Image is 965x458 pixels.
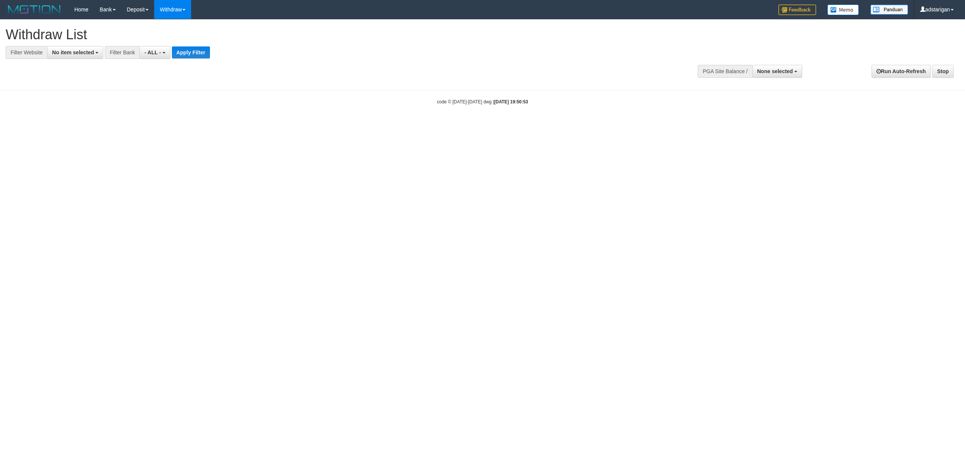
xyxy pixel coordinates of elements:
[6,46,47,59] div: Filter Website
[827,5,859,15] img: Button%20Memo.svg
[778,5,816,15] img: Feedback.jpg
[698,65,752,78] div: PGA Site Balance /
[757,68,793,74] span: None selected
[6,27,636,42] h1: Withdraw List
[494,99,528,105] strong: [DATE] 19:50:53
[752,65,803,78] button: None selected
[870,5,908,15] img: panduan.png
[105,46,139,59] div: Filter Bank
[6,4,63,15] img: MOTION_logo.png
[437,99,528,105] small: code © [DATE]-[DATE] dwg |
[172,46,210,58] button: Apply Filter
[872,65,931,78] a: Run Auto-Refresh
[144,49,161,55] span: - ALL -
[932,65,954,78] a: Stop
[139,46,170,59] button: - ALL -
[47,46,103,59] button: No item selected
[52,49,94,55] span: No item selected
